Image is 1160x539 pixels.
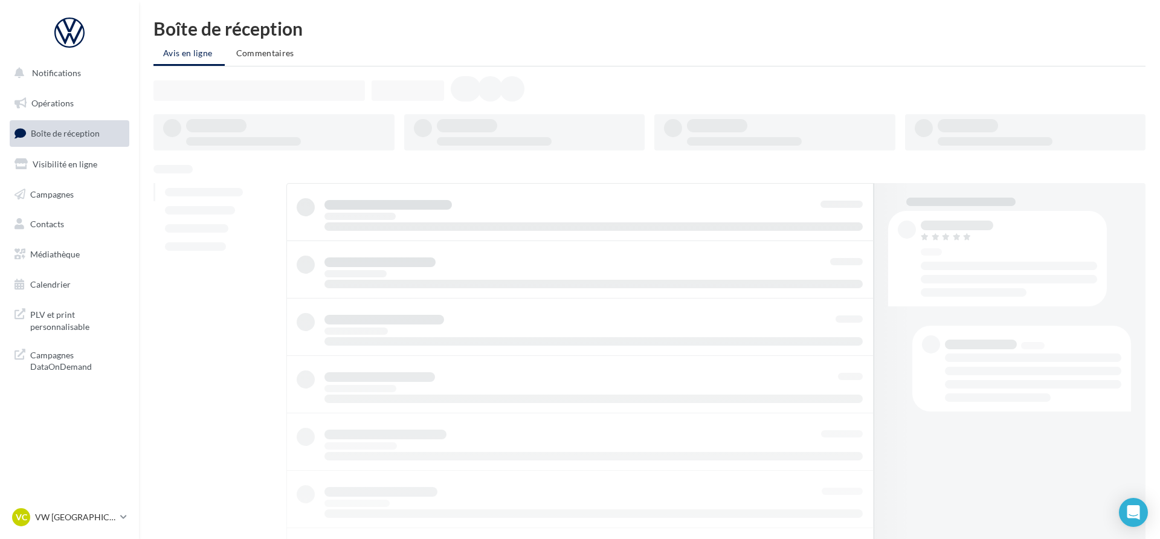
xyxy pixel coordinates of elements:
[1119,498,1148,527] div: Open Intercom Messenger
[30,219,64,229] span: Contacts
[31,128,100,138] span: Boîte de réception
[30,347,124,373] span: Campagnes DataOnDemand
[30,306,124,332] span: PLV et print personnalisable
[7,272,132,297] a: Calendrier
[10,506,129,529] a: VC VW [GEOGRAPHIC_DATA]
[7,182,132,207] a: Campagnes
[7,120,132,146] a: Boîte de réception
[7,342,132,378] a: Campagnes DataOnDemand
[30,189,74,199] span: Campagnes
[31,98,74,108] span: Opérations
[7,242,132,267] a: Médiathèque
[236,48,294,58] span: Commentaires
[7,152,132,177] a: Visibilité en ligne
[16,511,27,523] span: VC
[35,511,115,523] p: VW [GEOGRAPHIC_DATA]
[7,60,127,86] button: Notifications
[153,19,1145,37] div: Boîte de réception
[7,211,132,237] a: Contacts
[7,302,132,337] a: PLV et print personnalisable
[32,68,81,78] span: Notifications
[33,159,97,169] span: Visibilité en ligne
[7,91,132,116] a: Opérations
[30,279,71,289] span: Calendrier
[30,249,80,259] span: Médiathèque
